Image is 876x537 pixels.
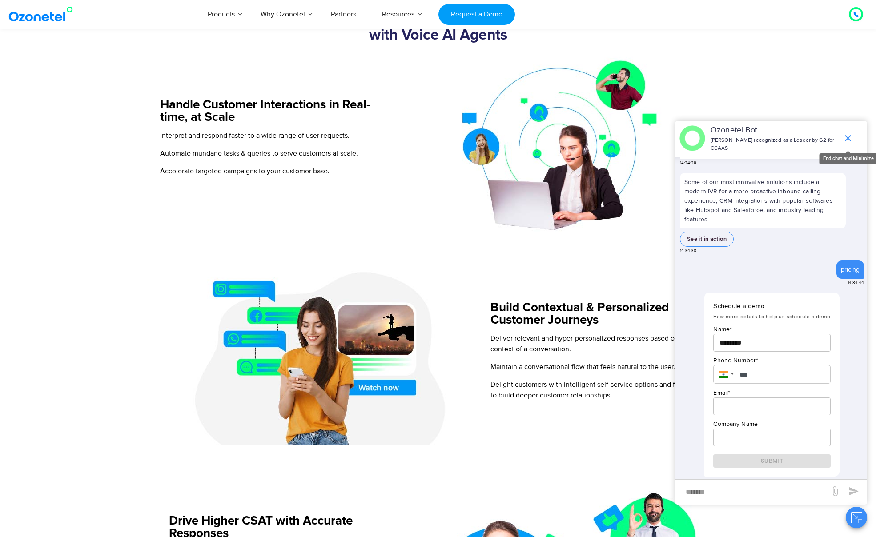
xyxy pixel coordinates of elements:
p: Ozonetel Bot [711,124,838,136]
p: Email * [713,388,830,397]
span: Automate mundane tasks & queries to serve customers at scale. [160,149,358,158]
div: India: + 91 [713,365,736,384]
span: 14:34:38 [680,248,696,254]
p: Phone Number * [713,356,830,365]
span: 14:34:38 [680,160,696,167]
span: Accelerate targeted campaigns to your customer base. [160,167,330,176]
a: Request a Demo [438,4,514,25]
span: 14:34:44 [848,280,864,286]
div: new-msg-input [679,484,825,500]
img: header [679,125,705,151]
p: Some of our most innovative solutions include a modern IVR for a more proactive inbound calling e... [680,173,846,228]
span: Delight customers with intelligent self-service options and free agents to build deeper customer ... [490,380,708,400]
span: Few more details to help us schedule a demo [713,313,830,320]
p: Company Name [713,419,830,429]
span: Interpret and respond faster to a wide range of user requests. [160,131,350,140]
p: Name * [713,325,830,334]
span: end chat or minimize [839,129,857,147]
h5: Handle Customer Interactions in Real-time, at Scale [160,99,385,124]
button: Close chat [846,507,867,528]
p: Schedule a demo [713,301,830,312]
p: [PERSON_NAME] recognized as a Leader by G2 for CCAAS [711,136,838,152]
button: See it in action [680,232,734,247]
span: Maintain a conversational flow that feels natural to the user. [490,362,675,371]
div: pricing [841,265,860,274]
span: Deliver relevant and hyper-personalized responses based on the context of a conversation. [490,334,691,353]
h5: Build Contextual & Personalized Customer Journeys [490,301,715,326]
